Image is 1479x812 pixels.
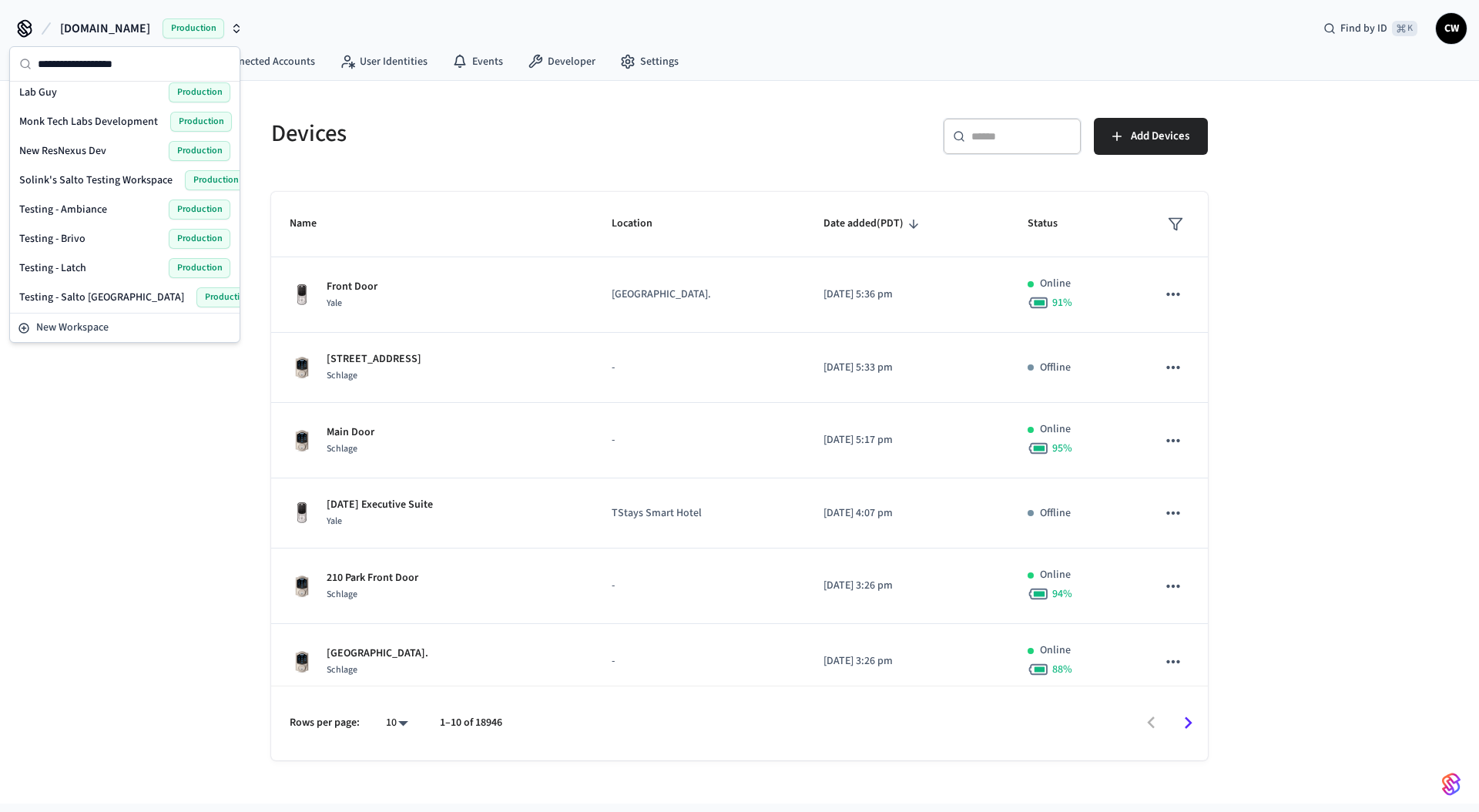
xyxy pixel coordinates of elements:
[169,200,230,220] span: Production
[1436,13,1467,44] button: CW
[1392,21,1417,36] span: ⌘ K
[196,287,258,307] span: Production
[1170,705,1206,741] button: Go to next page
[612,287,786,303] p: [GEOGRAPHIC_DATA].
[1040,505,1071,522] p: Offline
[823,505,991,522] p: [DATE] 4:07 pm
[612,505,786,522] p: TStays Smart Hotel
[1040,360,1071,376] p: Offline
[327,297,342,310] span: Yale
[188,48,327,75] a: Connected Accounts
[608,48,691,75] a: Settings
[12,315,238,341] button: New Workspace
[327,646,428,662] p: [GEOGRAPHIC_DATA].
[823,578,991,594] p: [DATE] 3:26 pm
[823,360,991,376] p: [DATE] 5:33 pm
[185,170,246,190] span: Production
[612,360,786,376] p: -
[36,320,109,336] span: New Workspace
[823,212,924,236] span: Date added(PDT)
[440,715,502,731] p: 1–10 of 18946
[290,212,337,236] span: Name
[290,428,314,453] img: Schlage Sense Smart Deadbolt with Camelot Trim, Front
[327,369,357,382] span: Schlage
[1094,118,1208,155] button: Add Devices
[1052,295,1072,310] span: 91 %
[327,48,440,75] a: User Identities
[1040,643,1071,659] p: Online
[612,432,786,448] p: -
[1340,21,1387,36] span: Find by ID
[1028,212,1078,236] span: Status
[327,497,433,513] p: [DATE] Executive Suite
[1052,662,1072,677] span: 88 %
[327,351,421,367] p: [STREET_ADDRESS]
[19,173,173,188] span: Solink's Salto Testing Workspace
[612,212,672,236] span: Location
[19,143,106,159] span: New ResNexus Dev
[169,141,230,161] span: Production
[170,112,232,132] span: Production
[290,355,314,380] img: Schlage Sense Smart Deadbolt with Camelot Trim, Front
[1052,586,1072,602] span: 94 %
[378,712,415,734] div: 10
[290,574,314,599] img: Schlage Sense Smart Deadbolt with Camelot Trim, Front
[327,570,418,586] p: 210 Park Front Door
[271,118,730,149] h5: Devices
[10,82,240,313] div: Suggestions
[440,48,515,75] a: Events
[290,649,314,674] img: Schlage Sense Smart Deadbolt with Camelot Trim, Front
[327,588,357,601] span: Schlage
[327,663,357,676] span: Schlage
[169,229,230,249] span: Production
[290,501,314,525] img: Yale Assure Touchscreen Wifi Smart Lock, Satin Nickel, Front
[1131,126,1189,146] span: Add Devices
[1437,15,1465,42] span: CW
[60,19,150,38] span: [DOMAIN_NAME]
[19,114,158,129] span: Monk Tech Labs Development
[823,432,991,448] p: [DATE] 5:17 pm
[290,283,314,307] img: Yale Assure Touchscreen Wifi Smart Lock, Satin Nickel, Front
[19,231,86,247] span: Testing - Brivo
[612,578,786,594] p: -
[19,260,86,276] span: Testing - Latch
[612,653,786,669] p: -
[169,258,230,278] span: Production
[327,442,357,455] span: Schlage
[169,82,230,102] span: Production
[163,18,224,39] span: Production
[823,287,991,303] p: [DATE] 5:36 pm
[327,515,342,528] span: Yale
[1442,772,1461,797] img: SeamLogoGradient.69752ec5.svg
[19,85,57,100] span: Lab Guy
[1040,567,1071,583] p: Online
[823,653,991,669] p: [DATE] 3:26 pm
[1311,15,1430,42] div: Find by ID⌘ K
[1040,421,1071,438] p: Online
[327,424,374,441] p: Main Door
[327,279,377,295] p: Front Door
[19,290,184,305] span: Testing - Salto [GEOGRAPHIC_DATA]
[515,48,608,75] a: Developer
[1052,441,1072,456] span: 95 %
[290,715,360,731] p: Rows per page:
[19,202,107,217] span: Testing - Ambiance
[1040,276,1071,292] p: Online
